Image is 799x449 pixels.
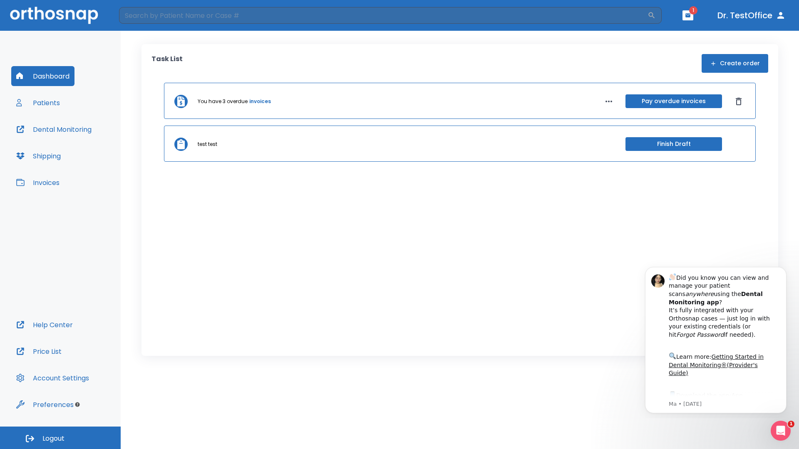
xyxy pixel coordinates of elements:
[198,141,217,148] p: test test
[11,66,74,86] button: Dashboard
[36,133,110,148] a: App Store
[36,141,141,148] p: Message from Ma, sent 4w ago
[625,137,722,151] button: Finish Draft
[249,98,271,105] a: invoices
[689,6,697,15] span: 1
[36,131,141,173] div: Download the app: | ​ Let us know if you need help getting started!
[633,259,799,418] iframe: Intercom notifications message
[11,368,94,388] button: Account Settings
[151,54,183,73] p: Task List
[702,54,768,73] button: Create order
[10,7,98,24] img: Orthosnap
[11,341,67,361] button: Price List
[198,98,248,105] p: You have 3 overdue
[11,395,79,414] button: Preferences
[11,315,78,335] button: Help Center
[788,421,794,427] span: 1
[625,94,722,108] button: Pay overdue invoices
[119,7,648,24] input: Search by Patient Name or Case #
[732,95,745,108] button: Dismiss
[714,8,789,23] button: Dr. TestOffice
[74,401,81,408] div: Tooltip anchor
[11,119,97,139] button: Dental Monitoring
[141,13,148,20] button: Dismiss notification
[42,434,65,443] span: Logout
[11,173,65,192] button: Invoices
[771,421,791,441] iframe: Intercom live chat
[11,93,65,113] button: Patients
[11,146,66,166] button: Shipping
